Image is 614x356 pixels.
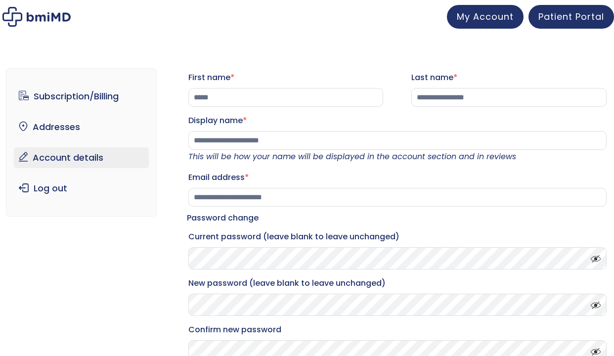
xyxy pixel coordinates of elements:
[188,275,607,291] label: New password (leave blank to leave unchanged)
[14,147,148,168] a: Account details
[6,68,156,217] nav: Account pages
[447,5,524,29] a: My Account
[188,322,607,338] label: Confirm new password
[14,178,148,199] a: Log out
[14,117,148,137] a: Addresses
[411,70,606,86] label: Last name
[2,7,71,27] img: My account
[188,113,607,129] label: Display name
[14,86,148,107] a: Subscription/Billing
[188,170,607,185] label: Email address
[188,229,607,245] label: Current password (leave blank to leave unchanged)
[188,70,383,86] label: First name
[188,151,516,162] em: This will be how your name will be displayed in the account section and in reviews
[187,211,259,225] legend: Password change
[457,10,514,23] span: My Account
[538,10,604,23] span: Patient Portal
[528,5,614,29] a: Patient Portal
